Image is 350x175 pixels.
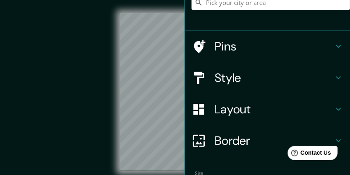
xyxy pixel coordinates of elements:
div: Border [185,125,350,156]
h4: Layout [215,102,333,117]
div: Style [185,62,350,93]
h4: Pins [215,39,333,54]
div: Pins [185,31,350,62]
div: Layout [185,93,350,125]
h4: Border [215,133,333,148]
canvas: Map [120,13,231,171]
iframe: Help widget launcher [277,143,341,166]
h4: Style [215,70,333,85]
